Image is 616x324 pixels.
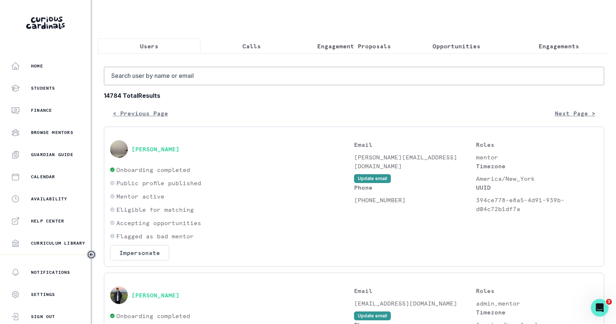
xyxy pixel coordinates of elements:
button: [PERSON_NAME] [132,145,179,153]
p: Opportunities [433,42,480,51]
p: Users [140,42,158,51]
p: admin,mentor [476,299,598,308]
p: Finance [31,107,52,113]
p: [PHONE_NUMBER] [354,196,476,204]
p: Accepting opportunities [116,218,201,227]
button: Update email [354,174,391,183]
p: Engagements [539,42,579,51]
p: Flagged as bad mentor [116,232,194,241]
p: Timezone [476,308,598,317]
button: Impersonate [110,245,169,261]
p: Engagement Proposals [317,42,391,51]
p: Notifications [31,269,70,275]
p: Help Center [31,218,64,224]
img: Curious Cardinals Logo [26,17,65,29]
iframe: Intercom live chat [591,299,609,317]
p: Timezone [476,162,598,170]
p: [PERSON_NAME][EMAIL_ADDRESS][DOMAIN_NAME] [354,153,476,170]
p: 394ce778-e8a5-4d91-939b-d04c72b1df7a [476,196,598,213]
p: Home [31,63,43,69]
button: Next Page > [546,106,604,121]
p: Phone [354,183,476,192]
p: UUID [476,183,598,192]
p: Students [31,85,55,91]
p: [EMAIL_ADDRESS][DOMAIN_NAME] [354,299,476,308]
p: Calendar [31,174,55,180]
p: Roles [476,286,598,295]
p: mentor [476,153,598,162]
p: Curriculum Library [31,240,85,246]
p: Browse Mentors [31,130,73,135]
b: 14784 Total Results [104,91,604,100]
p: Eligible for matching [116,205,194,214]
p: Onboarding completed [116,311,190,320]
button: Toggle sidebar [87,250,96,259]
p: America/New_York [476,174,598,183]
button: Update email [354,311,391,320]
p: Settings [31,292,55,297]
p: Roles [476,140,598,149]
p: Email [354,286,476,295]
p: Email [354,140,476,149]
p: Guardian Guide [31,152,73,158]
p: Onboarding completed [116,165,190,174]
p: Sign Out [31,314,55,320]
p: Public profile published [116,179,201,187]
button: [PERSON_NAME] [132,292,179,299]
button: < Previous Page [104,106,177,121]
p: Calls [242,42,261,51]
p: Mentor active [116,192,164,201]
p: Availability [31,196,67,202]
span: 3 [606,299,612,305]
